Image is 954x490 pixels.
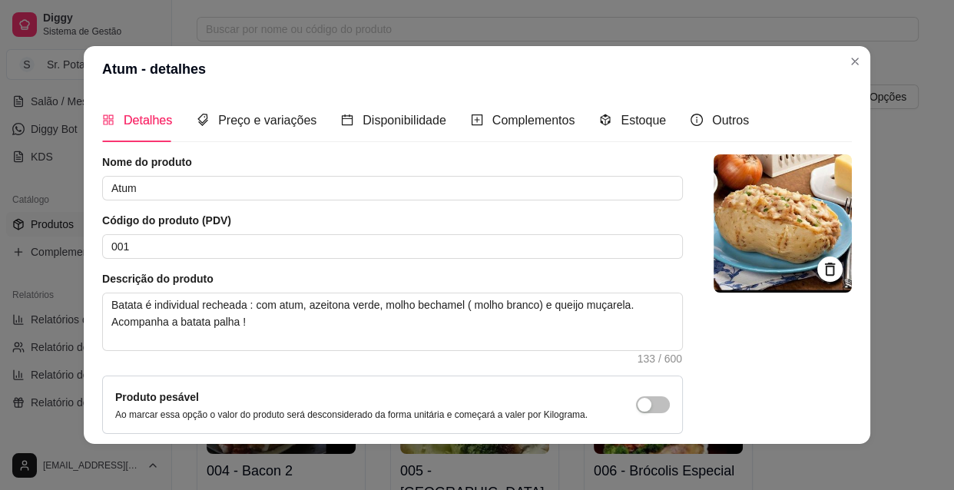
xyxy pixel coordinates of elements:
[115,391,199,403] label: Produto pesável
[843,49,867,74] button: Close
[102,114,114,126] span: appstore
[691,114,703,126] span: info-circle
[599,114,611,126] span: code-sandbox
[714,154,852,293] img: logo da loja
[621,114,666,127] span: Estoque
[84,46,870,92] header: Atum - detalhes
[124,114,172,127] span: Detalhes
[471,114,483,126] span: plus-square
[102,271,683,286] article: Descrição do produto
[115,409,588,421] p: Ao marcar essa opção o valor do produto será desconsiderado da forma unitária e começará a valer ...
[341,114,353,126] span: calendar
[712,114,749,127] span: Outros
[103,293,682,350] textarea: Batata é individual recheada : com atum, azeitona verde, molho bechamel ( molho branco) e queijo ...
[102,234,683,259] input: Ex.: 123
[363,114,446,127] span: Disponibilidade
[197,114,209,126] span: tags
[218,114,316,127] span: Preço e variações
[102,176,683,200] input: Ex.: Hamburguer de costela
[492,114,575,127] span: Complementos
[102,213,683,228] article: Código do produto (PDV)
[102,154,683,170] article: Nome do produto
